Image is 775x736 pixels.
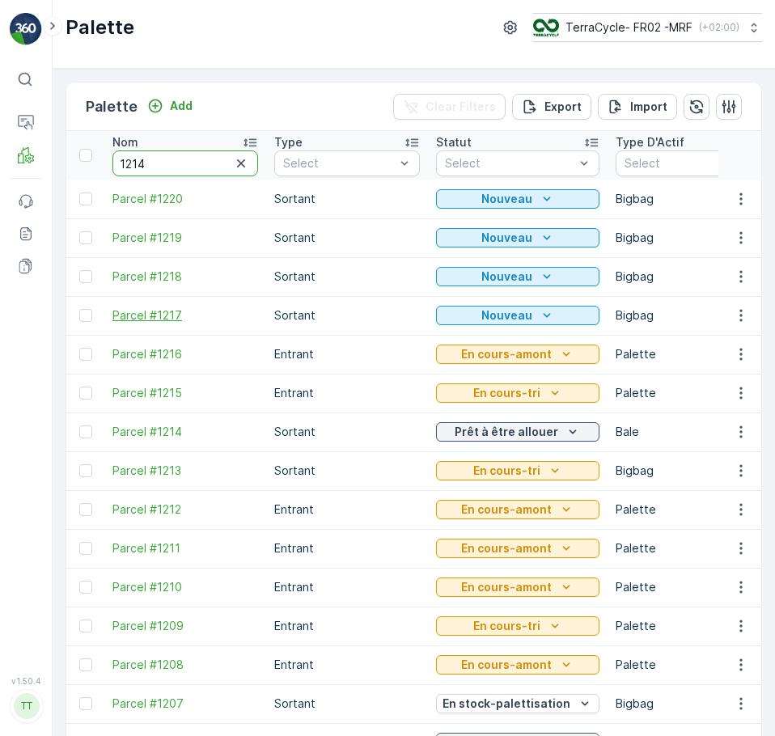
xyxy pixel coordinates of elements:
button: Nouveau [436,267,599,286]
p: Sortant [274,269,420,285]
p: Add [170,98,193,114]
button: En cours-amont [436,577,599,597]
a: Parcel #1217 [112,307,258,324]
p: Type [274,134,303,150]
p: Entrant [274,657,420,673]
div: Toggle Row Selected [79,620,92,632]
button: En cours-amont [436,345,599,364]
a: Parcel #1209 [112,618,258,634]
button: TT [10,689,42,723]
span: Parcel #1214 [112,424,258,440]
div: Toggle Row Selected [79,697,92,710]
div: TT [14,693,40,719]
div: Toggle Row Selected [79,581,92,594]
button: En cours-amont [436,655,599,675]
p: Type D'Actif [616,134,684,150]
p: Bigbag [616,230,761,246]
p: Select [283,155,395,171]
p: Sortant [274,463,420,479]
span: Parcel #1211 [112,540,258,556]
p: Entrant [274,540,420,556]
p: Bigbag [616,696,761,712]
div: Toggle Row Selected [79,270,92,283]
p: Bigbag [616,463,761,479]
button: En cours-amont [436,500,599,519]
div: Toggle Row Selected [79,425,92,438]
p: Export [544,99,582,115]
button: En stock-palettisation [436,694,599,713]
img: terracycle.png [533,19,559,36]
p: Select [625,155,736,171]
p: Palette [616,346,761,362]
img: logo [10,13,42,45]
p: Palette [616,501,761,518]
p: Palette [616,579,761,595]
div: Toggle Row Selected [79,658,92,671]
div: Toggle Row Selected [79,309,92,322]
a: Parcel #1215 [112,385,258,401]
p: Entrant [274,346,420,362]
a: Parcel #1207 [112,696,258,712]
p: Palette [86,95,138,118]
p: Nouveau [481,307,532,324]
div: Toggle Row Selected [79,348,92,361]
button: En cours-tri [436,383,599,403]
a: Parcel #1210 [112,579,258,595]
p: Sortant [274,191,420,207]
a: Parcel #1216 [112,346,258,362]
p: Sortant [274,696,420,712]
a: Parcel #1219 [112,230,258,246]
p: Entrant [274,618,420,634]
p: Bigbag [616,307,761,324]
p: En stock-palettisation [443,696,570,712]
a: Parcel #1212 [112,501,258,518]
button: Import [598,94,677,120]
p: En cours-amont [461,579,552,595]
button: Nouveau [436,306,599,325]
div: Toggle Row Selected [79,464,92,477]
p: Sortant [274,230,420,246]
a: Parcel #1213 [112,463,258,479]
p: Sortant [274,307,420,324]
button: Prêt à être allouer [436,422,599,442]
p: Palette [616,540,761,556]
a: Parcel #1218 [112,269,258,285]
p: Select [445,155,574,171]
p: Nouveau [481,191,532,207]
p: Bigbag [616,269,761,285]
button: Export [512,94,591,120]
p: En cours-amont [461,657,552,673]
p: Entrant [274,579,420,595]
button: En cours-amont [436,539,599,558]
button: Nouveau [436,228,599,247]
p: Bale [616,424,761,440]
p: Import [630,99,667,115]
p: Entrant [274,385,420,401]
p: Nom [112,134,138,150]
p: Palette [66,15,134,40]
div: Toggle Row Selected [79,387,92,400]
p: Palette [616,618,761,634]
p: TerraCycle- FR02 -MRF [565,19,692,36]
p: Prêt à être allouer [455,424,558,440]
p: Nouveau [481,269,532,285]
a: Parcel #1208 [112,657,258,673]
a: Parcel #1220 [112,191,258,207]
p: En cours-tri [473,618,540,634]
p: En cours-amont [461,501,552,518]
input: Search [112,150,258,176]
button: TerraCycle- FR02 -MRF(+02:00) [533,13,762,42]
div: Toggle Row Selected [79,542,92,555]
span: v 1.50.4 [10,676,42,686]
p: Entrant [274,501,420,518]
p: Bigbag [616,191,761,207]
p: Palette [616,385,761,401]
p: ( +02:00 ) [699,21,739,34]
